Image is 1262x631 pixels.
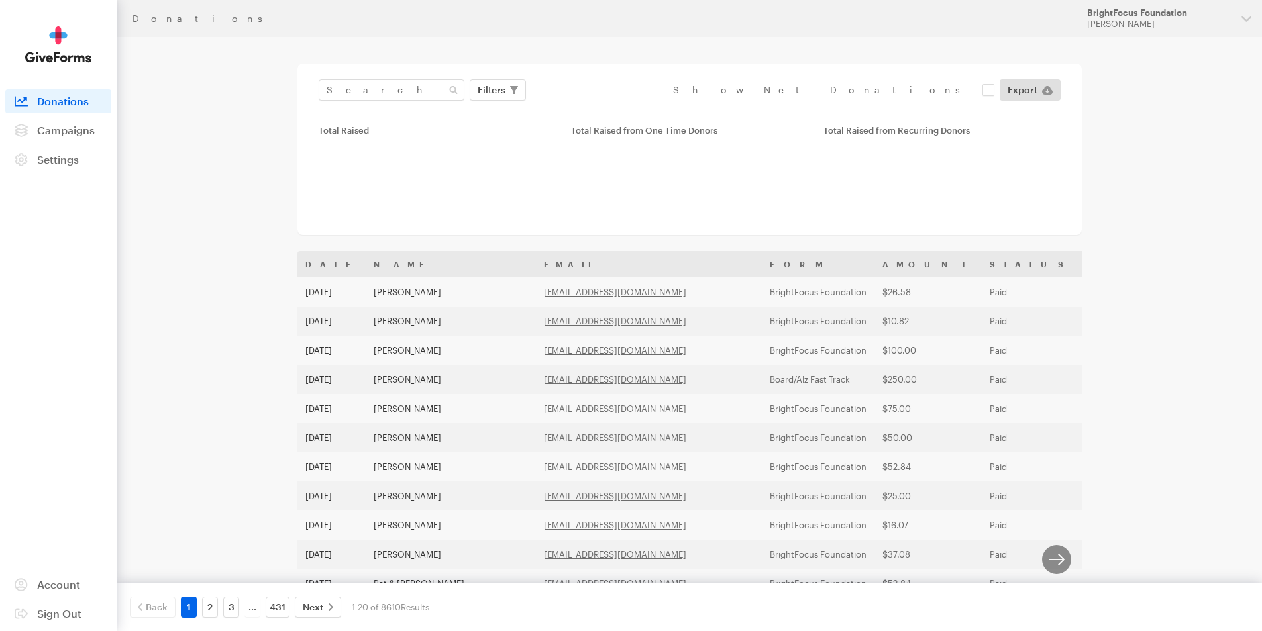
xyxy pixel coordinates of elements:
td: [DATE] [297,365,366,394]
input: Search Name & Email [319,79,464,101]
td: [DATE] [297,336,366,365]
td: [PERSON_NAME] [366,423,536,452]
td: $16.07 [874,510,982,540]
a: [EMAIL_ADDRESS][DOMAIN_NAME] [544,345,686,356]
span: Sign Out [37,607,81,620]
td: [PERSON_NAME] [366,481,536,510]
td: One time [1079,365,1231,394]
td: One time [1079,540,1231,569]
td: BrightFocus Foundation [762,510,874,540]
td: Paid [982,452,1079,481]
td: [DATE] [297,569,366,598]
td: [PERSON_NAME] [366,540,536,569]
a: Export [1000,79,1061,101]
a: Next [295,597,341,618]
td: [DATE] [297,481,366,510]
td: Paid [982,540,1079,569]
div: [PERSON_NAME] [1087,19,1231,30]
td: $52.84 [874,569,982,598]
th: Amount [874,251,982,277]
td: BrightFocus Foundation [762,481,874,510]
td: [PERSON_NAME] [366,307,536,336]
td: [DATE] [297,510,366,540]
td: $250.00 [874,365,982,394]
td: $100.00 [874,336,982,365]
img: GiveForms [25,26,91,63]
th: Email [536,251,762,277]
span: Export [1008,82,1037,98]
a: Donations [5,89,111,113]
td: One time [1079,510,1231,540]
th: Date [297,251,366,277]
td: Paid [982,481,1079,510]
td: $26.58 [874,277,982,307]
td: [DATE] [297,277,366,307]
td: One time [1079,394,1231,423]
td: BrightFocus Foundation [762,423,874,452]
td: [PERSON_NAME] [366,452,536,481]
td: BrightFocus Foundation [762,394,874,423]
td: [DATE] [297,307,366,336]
td: $10.82 [874,307,982,336]
th: Form [762,251,874,277]
div: Total Raised from One Time Donors [571,125,808,136]
td: [DATE] [297,452,366,481]
td: One time [1079,336,1231,365]
td: $37.08 [874,540,982,569]
a: Campaigns [5,119,111,142]
td: One time [1079,277,1231,307]
td: [PERSON_NAME] [366,365,536,394]
td: $50.00 [874,423,982,452]
button: Filters [470,79,526,101]
td: BrightFocus Foundation [762,277,874,307]
td: One time [1079,452,1231,481]
th: Name [366,251,536,277]
td: [DATE] [297,394,366,423]
td: Paid [982,277,1079,307]
a: [EMAIL_ADDRESS][DOMAIN_NAME] [544,432,686,443]
div: BrightFocus Foundation [1087,7,1231,19]
a: Sign Out [5,602,111,626]
td: $25.00 [874,481,982,510]
a: 431 [266,597,289,618]
a: [EMAIL_ADDRESS][DOMAIN_NAME] [544,491,686,501]
a: [EMAIL_ADDRESS][DOMAIN_NAME] [544,520,686,530]
a: [EMAIL_ADDRESS][DOMAIN_NAME] [544,287,686,297]
span: Filters [478,82,505,98]
td: Paid [982,365,1079,394]
div: Total Raised [319,125,555,136]
td: Paid [982,510,1079,540]
td: Paid [982,394,1079,423]
td: Paid [982,307,1079,336]
a: [EMAIL_ADDRESS][DOMAIN_NAME] [544,316,686,326]
a: [EMAIL_ADDRESS][DOMAIN_NAME] [544,549,686,559]
td: [PERSON_NAME] [366,394,536,423]
td: Paid [982,569,1079,598]
td: Monthly [1079,481,1231,510]
td: Paid [982,336,1079,365]
span: Results [401,602,429,612]
a: Settings [5,148,111,171]
a: 3 [223,597,239,618]
span: Campaigns [37,124,95,136]
td: One time [1079,307,1231,336]
span: Next [303,599,323,615]
td: BrightFocus Foundation [762,336,874,365]
td: Monthly [1079,423,1231,452]
td: BrightFocus Foundation [762,569,874,598]
div: 1-20 of 8610 [352,597,429,618]
td: [PERSON_NAME] [366,336,536,365]
th: Status [982,251,1079,277]
td: [DATE] [297,540,366,569]
span: Donations [37,95,89,107]
a: [EMAIL_ADDRESS][DOMAIN_NAME] [544,403,686,414]
td: $52.84 [874,452,982,481]
td: Paid [982,423,1079,452]
a: 2 [202,597,218,618]
td: [PERSON_NAME] [366,510,536,540]
a: [EMAIL_ADDRESS][DOMAIN_NAME] [544,374,686,385]
a: [EMAIL_ADDRESS][DOMAIN_NAME] [544,578,686,589]
td: $75.00 [874,394,982,423]
td: BrightFocus Foundation [762,540,874,569]
div: Total Raised from Recurring Donors [823,125,1060,136]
